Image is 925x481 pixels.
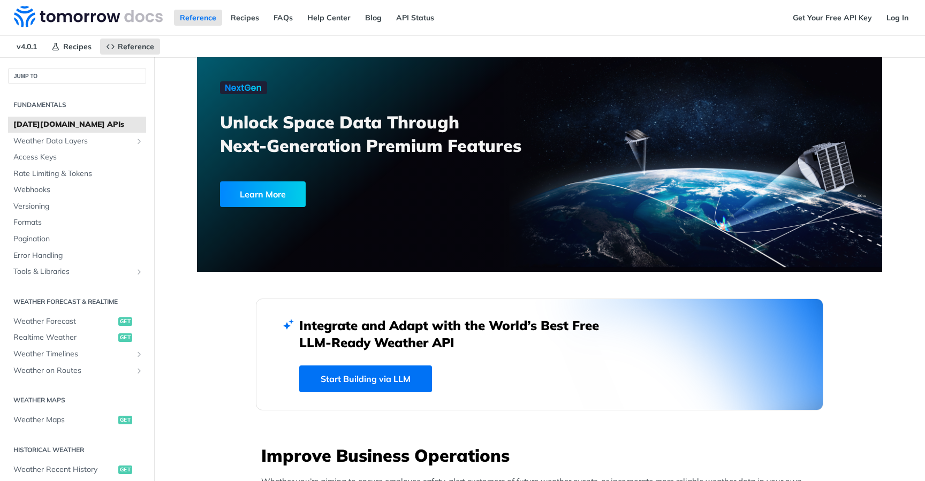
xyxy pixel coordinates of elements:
a: Log In [881,10,914,26]
a: Weather Forecastget [8,314,146,330]
a: Reference [174,10,222,26]
span: v4.0.1 [11,39,43,55]
a: Recipes [225,10,265,26]
h2: Fundamentals [8,100,146,110]
h3: Improve Business Operations [261,444,823,467]
span: Pagination [13,234,143,245]
h2: Integrate and Adapt with the World’s Best Free LLM-Ready Weather API [299,317,615,351]
span: Weather Forecast [13,316,116,327]
button: Show subpages for Weather Data Layers [135,137,143,146]
span: get [118,333,132,342]
a: Start Building via LLM [299,365,432,392]
button: Show subpages for Weather Timelines [135,350,143,358]
img: Tomorrow.io Weather API Docs [14,6,163,27]
a: Rate Limiting & Tokens [8,166,146,182]
span: get [118,465,132,474]
span: Tools & Libraries [13,266,132,277]
span: Weather on Routes [13,365,132,376]
a: Access Keys [8,149,146,165]
a: FAQs [268,10,299,26]
h2: Weather Forecast & realtime [8,297,146,307]
button: Show subpages for Weather on Routes [135,367,143,375]
span: [DATE][DOMAIN_NAME] APIs [13,119,143,130]
span: Weather Data Layers [13,136,132,147]
a: Formats [8,215,146,231]
a: Get Your Free API Key [787,10,878,26]
a: Learn More [220,181,485,207]
a: Reference [100,39,160,55]
span: Access Keys [13,152,143,163]
a: API Status [390,10,440,26]
span: Reference [118,42,154,51]
span: Rate Limiting & Tokens [13,169,143,179]
a: Weather Data LayersShow subpages for Weather Data Layers [8,133,146,149]
a: Weather on RoutesShow subpages for Weather on Routes [8,363,146,379]
span: get [118,317,132,326]
div: Learn More [220,181,306,207]
span: Error Handling [13,250,143,261]
img: NextGen [220,81,267,94]
a: Recipes [46,39,97,55]
span: Realtime Weather [13,332,116,343]
h2: Historical Weather [8,445,146,455]
a: Tools & LibrariesShow subpages for Tools & Libraries [8,264,146,280]
button: Show subpages for Tools & Libraries [135,268,143,276]
a: Webhooks [8,182,146,198]
a: Weather Mapsget [8,412,146,428]
span: Weather Timelines [13,349,132,360]
span: Weather Maps [13,415,116,425]
a: [DATE][DOMAIN_NAME] APIs [8,117,146,133]
a: Realtime Weatherget [8,330,146,346]
h2: Weather Maps [8,395,146,405]
a: Help Center [301,10,357,26]
span: Formats [13,217,143,228]
a: Weather Recent Historyget [8,462,146,478]
a: Versioning [8,198,146,215]
a: Weather TimelinesShow subpages for Weather Timelines [8,346,146,362]
h3: Unlock Space Data Through Next-Generation Premium Features [220,110,551,157]
span: Webhooks [13,185,143,195]
a: Blog [359,10,388,26]
button: JUMP TO [8,68,146,84]
span: Weather Recent History [13,464,116,475]
a: Error Handling [8,248,146,264]
span: Versioning [13,201,143,212]
a: Pagination [8,231,146,247]
span: get [118,416,132,424]
span: Recipes [63,42,92,51]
